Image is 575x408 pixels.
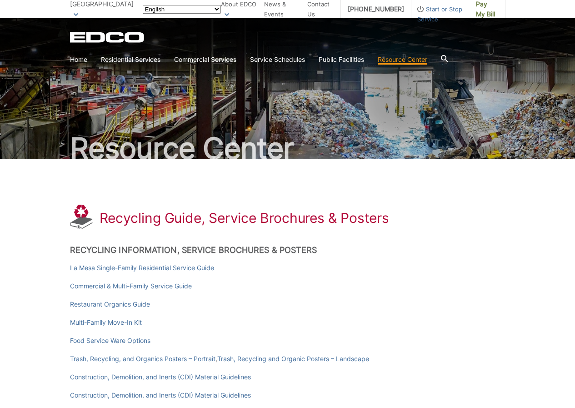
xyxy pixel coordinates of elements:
[70,336,150,346] a: Food Service Ware Options
[101,55,160,65] a: Residential Services
[70,354,505,364] p: ,
[70,299,150,309] a: Restaurant Organics Guide
[70,390,251,400] a: Construction, Demolition, and Inerts (CDI) Material Guidelines
[70,134,505,163] h2: Resource Center
[174,55,236,65] a: Commercial Services
[70,55,87,65] a: Home
[70,281,192,291] a: Commercial & Multi-Family Service Guide
[70,245,505,255] h2: Recycling Information, Service Brochures & Posters
[319,55,364,65] a: Public Facilities
[70,372,251,382] a: Construction, Demolition, and Inerts (CDI) Material Guidelines
[217,354,369,364] a: Trash, Recycling and Organic Posters – Landscape
[100,210,390,226] h1: Recycling Guide, Service Brochures & Posters
[250,55,305,65] a: Service Schedules
[378,55,427,65] a: Resource Center
[70,263,214,273] a: La Mesa Single-Family Residential Service Guide
[143,5,221,14] select: Select a language
[70,32,145,43] a: EDCD logo. Return to the homepage.
[70,317,142,327] a: Multi-Family Move-In Kit
[70,354,215,364] a: Trash, Recycling, and Organics Posters – Portrait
